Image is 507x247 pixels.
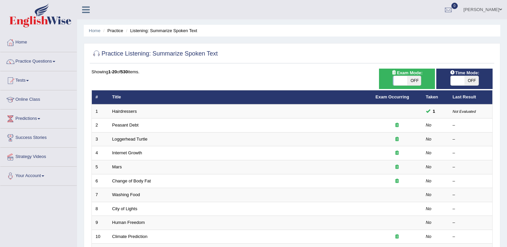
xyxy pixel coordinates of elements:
div: – [453,164,489,170]
span: You can still take this question [430,108,438,115]
b: 530 [121,69,128,74]
td: 6 [92,174,109,188]
div: Showing of items. [91,69,493,75]
th: Taken [422,90,449,104]
a: Change of Body Fat [112,178,151,183]
em: No [426,122,432,128]
span: Exam Mode: [389,69,425,76]
a: Loggerhead Turtle [112,137,148,142]
td: 5 [92,160,109,174]
div: Exam occurring question [376,234,419,240]
th: Last Result [449,90,493,104]
span: OFF [464,76,479,85]
a: Washing Food [112,192,140,197]
em: No [426,192,432,197]
div: – [453,234,489,240]
a: Internet Growth [112,150,142,155]
a: Exam Occurring [376,94,409,99]
div: Exam occurring question [376,150,419,156]
em: No [426,206,432,211]
th: # [92,90,109,104]
td: 1 [92,104,109,118]
a: Human Freedom [112,220,145,225]
em: No [426,137,432,142]
div: – [453,122,489,129]
li: Practice [102,27,123,34]
li: Listening: Summarize Spoken Text [124,27,197,34]
td: 4 [92,146,109,160]
a: Home [0,33,77,50]
div: Exam occurring question [376,164,419,170]
td: 3 [92,132,109,146]
div: Exam occurring question [376,122,419,129]
span: OFF [407,76,421,85]
td: 2 [92,118,109,133]
small: Not Evaluated [453,109,476,113]
span: 0 [451,3,458,9]
div: – [453,178,489,184]
td: 10 [92,230,109,244]
a: Predictions [0,109,77,126]
div: – [453,136,489,143]
td: 8 [92,202,109,216]
a: Online Class [0,90,77,107]
em: No [426,150,432,155]
div: – [453,206,489,212]
a: Success Stories [0,129,77,145]
b: 1-20 [108,69,117,74]
div: – [453,220,489,226]
a: Hairdressers [112,109,137,114]
h2: Practice Listening: Summarize Spoken Text [91,49,218,59]
a: Tests [0,71,77,88]
a: City of Lights [112,206,137,211]
em: No [426,220,432,225]
a: Climate Prediction [112,234,148,239]
a: Strategy Videos [0,148,77,164]
em: No [426,234,432,239]
td: 7 [92,188,109,202]
div: Show exams occurring in exams [379,69,435,89]
a: Home [89,28,101,33]
a: Mars [112,164,122,169]
div: Exam occurring question [376,178,419,184]
em: No [426,164,432,169]
td: 9 [92,216,109,230]
a: Your Account [0,167,77,183]
span: Time Mode: [447,69,482,76]
div: – [453,150,489,156]
div: – [453,192,489,198]
a: Practice Questions [0,52,77,69]
em: No [426,178,432,183]
th: Title [109,90,372,104]
div: Exam occurring question [376,136,419,143]
a: Peasant Debt [112,122,139,128]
